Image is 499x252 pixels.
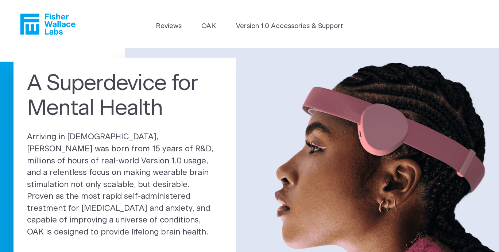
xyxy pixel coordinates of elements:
a: Fisher Wallace [20,13,76,35]
p: Arriving in [DEMOGRAPHIC_DATA], [PERSON_NAME] was born from 15 years of R&D, millions of hours of... [27,131,223,238]
h1: A Superdevice for Mental Health [27,71,223,121]
a: OAK [201,21,216,31]
a: Version 1.0 Accessories & Support [236,21,343,31]
a: Reviews [156,21,182,31]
